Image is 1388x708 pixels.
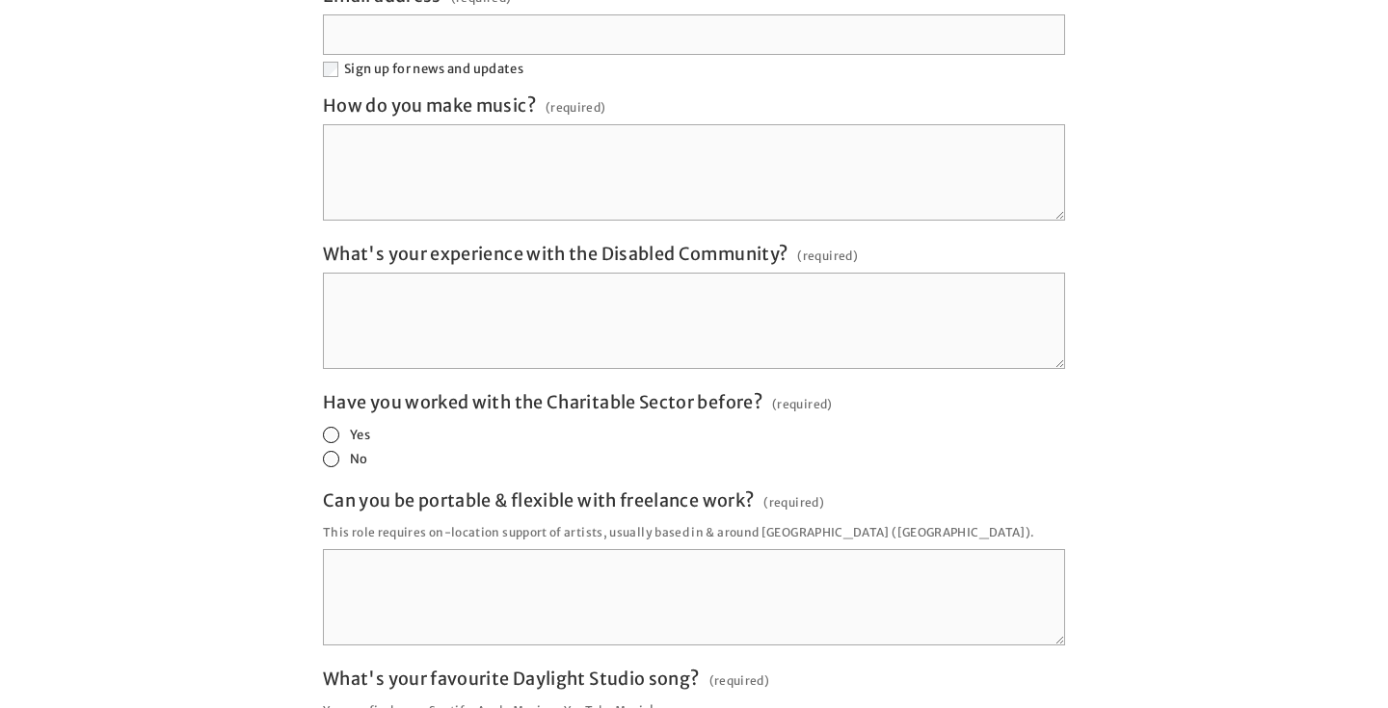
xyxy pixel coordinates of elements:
[772,391,833,417] span: (required)
[350,451,368,467] span: No
[323,94,536,117] span: How do you make music?
[323,668,699,690] span: What's your favourite Daylight Studio song?
[546,94,606,120] span: (required)
[323,519,1065,545] p: This role requires on-location support of artists, usually based in & around [GEOGRAPHIC_DATA] ([...
[763,489,824,515] span: (required)
[323,489,754,511] span: Can you be portable & flexible with freelance work?
[323,243,787,265] span: What's your experience with the Disabled Community?
[709,668,770,694] span: (required)
[797,243,858,269] span: (required)
[350,427,370,443] span: Yes
[344,61,523,77] span: Sign up for news and updates
[323,391,762,413] span: Have you worked with the Charitable Sector before?
[323,62,338,77] input: Sign up for news and updates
